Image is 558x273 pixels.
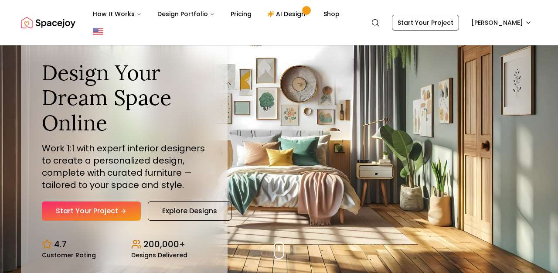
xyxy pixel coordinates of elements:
a: AI Design [260,5,315,23]
a: Spacejoy [21,14,75,31]
p: Work 1:1 with expert interior designers to create a personalized design, complete with curated fu... [42,142,207,191]
p: 200,000+ [143,238,185,250]
a: Shop [316,5,347,23]
small: Designs Delivered [131,252,187,258]
div: Design stats [42,231,207,258]
a: Pricing [224,5,259,23]
img: Spacejoy Logo [21,14,75,31]
h1: Design Your Dream Space Online [42,60,207,136]
button: How It Works [86,5,149,23]
small: Customer Rating [42,252,96,258]
nav: Main [86,5,347,23]
p: 4.7 [54,238,67,250]
button: Design Portfolio [150,5,222,23]
button: [PERSON_NAME] [466,15,537,31]
a: Start Your Project [42,201,141,221]
a: Start Your Project [392,15,459,31]
img: United States [93,26,103,37]
a: Explore Designs [148,201,231,221]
